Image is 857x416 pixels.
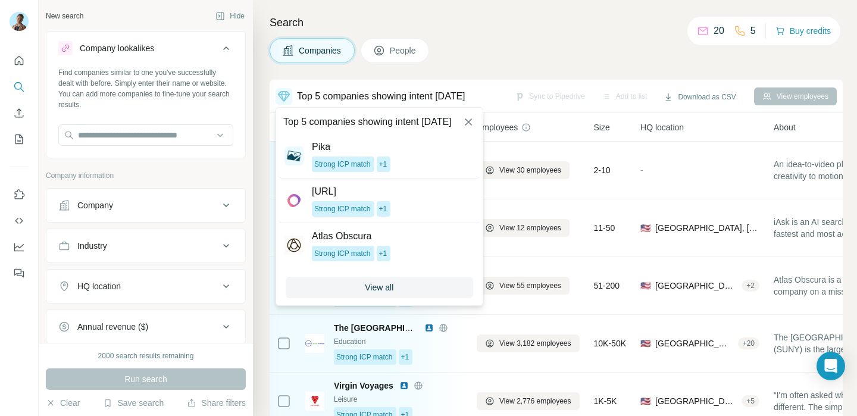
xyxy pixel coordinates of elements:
[477,219,570,237] button: View 12 employees
[640,280,650,292] span: 🇺🇸
[334,323,488,333] span: The [GEOGRAPHIC_DATA][US_STATE]
[594,164,611,176] span: 2-10
[774,121,796,133] span: About
[77,240,107,252] div: Industry
[77,280,121,292] div: HQ location
[640,121,684,133] span: HQ location
[284,189,304,212] img: iask.ai logo
[279,110,456,134] div: Top 5 companies showing intent [DATE]
[655,222,759,234] span: [GEOGRAPHIC_DATA], [US_STATE]
[77,199,113,211] div: Company
[655,395,737,407] span: [GEOGRAPHIC_DATA], [GEOGRAPHIC_DATA]
[314,248,371,259] span: Strong ICP match
[640,165,643,175] span: -
[738,338,759,349] div: + 20
[640,395,650,407] span: 🇺🇸
[477,161,570,179] button: View 30 employees
[284,233,304,257] img: Atlas Obscura logo
[477,121,518,133] span: Employees
[499,223,561,233] span: View 12 employees
[10,12,29,31] img: Avatar
[312,229,390,243] div: Atlas Obscura
[655,88,744,106] button: Download as CSV
[286,277,473,298] button: View all
[312,184,390,199] div: [URL]
[334,336,462,347] div: Education
[477,277,570,295] button: View 55 employees
[77,321,148,333] div: Annual revenue ($)
[270,14,843,31] h4: Search
[10,210,29,232] button: Use Surfe API
[594,280,620,292] span: 51-200
[750,24,756,38] p: 5
[334,394,462,405] div: Leisure
[399,381,409,390] img: LinkedIn logo
[499,280,561,291] span: View 55 employees
[10,184,29,205] button: Use Surfe on LinkedIn
[187,397,246,409] button: Share filters
[365,281,393,293] span: View all
[379,204,387,214] span: +1
[80,42,154,54] div: Company lookalikes
[379,248,387,259] span: +1
[46,312,245,341] button: Annual revenue ($)
[312,140,390,154] div: Pika
[424,323,434,333] img: LinkedIn logo
[10,50,29,71] button: Quick start
[817,352,845,380] div: Open Intercom Messenger
[655,280,737,292] span: [GEOGRAPHIC_DATA], [US_STATE]
[305,392,324,411] img: Logo of Virgin Voyages
[594,222,615,234] span: 11-50
[640,337,650,349] span: 🇺🇸
[640,222,650,234] span: 🇺🇸
[477,392,580,410] button: View 2,776 employees
[207,7,253,25] button: Hide
[103,397,164,409] button: Save search
[477,334,580,352] button: View 3,182 employees
[46,397,80,409] button: Clear
[314,159,371,170] span: Strong ICP match
[284,144,304,168] img: Pika logo
[46,272,245,301] button: HQ location
[775,23,831,39] button: Buy credits
[305,334,324,353] img: Logo of The State University of New York
[401,352,409,362] span: +1
[594,121,610,133] span: Size
[499,165,561,176] span: View 30 employees
[390,45,417,57] span: People
[98,351,194,361] div: 2000 search results remaining
[10,129,29,150] button: My lists
[10,262,29,284] button: Feedback
[334,380,393,392] span: Virgin Voyages
[499,396,571,406] span: View 2,776 employees
[299,45,342,57] span: Companies
[594,395,617,407] span: 1K-5K
[379,159,387,170] span: +1
[46,191,245,220] button: Company
[46,170,246,181] p: Company information
[46,11,83,21] div: New search
[10,76,29,98] button: Search
[10,236,29,258] button: Dashboard
[655,337,733,349] span: [GEOGRAPHIC_DATA], [US_STATE]
[499,338,571,349] span: View 3,182 employees
[742,280,759,291] div: + 2
[58,67,233,110] div: Find companies similar to one you've successfully dealt with before. Simply enter their name or w...
[46,232,245,260] button: Industry
[314,204,371,214] span: Strong ICP match
[10,102,29,124] button: Enrich CSV
[46,34,245,67] button: Company lookalikes
[742,396,759,406] div: + 5
[297,89,465,104] div: Top 5 companies showing intent [DATE]
[714,24,724,38] p: 20
[336,352,393,362] span: Strong ICP match
[594,337,626,349] span: 10K-50K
